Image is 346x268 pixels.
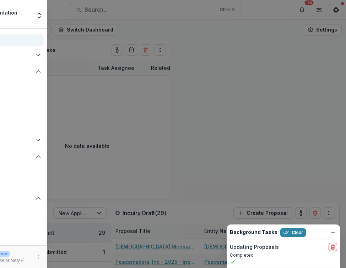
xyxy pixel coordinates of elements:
[329,228,337,236] button: Dismiss
[34,253,43,261] button: More
[230,252,337,258] p: Completed
[230,244,279,250] h2: Updating Proposals
[230,229,277,235] h2: Background Tasks
[34,9,44,23] button: Open entity switcher
[280,228,306,237] button: Clear
[329,243,337,251] button: delete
